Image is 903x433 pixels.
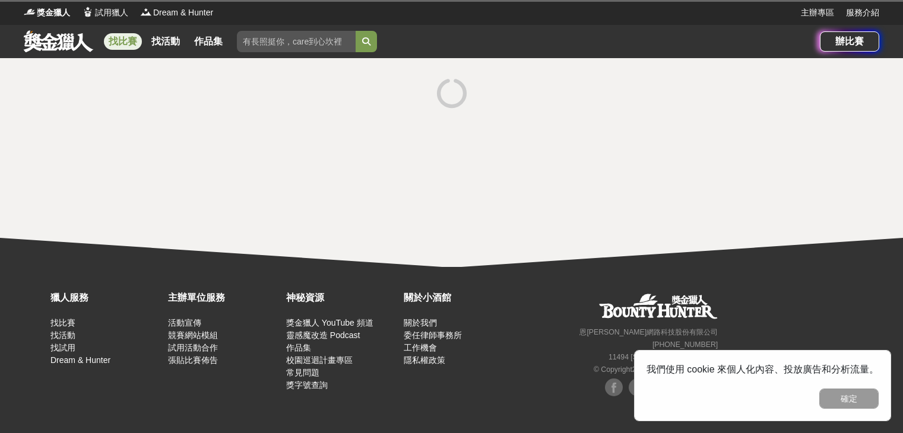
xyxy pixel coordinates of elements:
[50,330,75,340] a: 找活動
[286,368,319,377] a: 常見問題
[286,318,373,327] a: 獎金獵人 YouTube 頻道
[24,7,70,19] a: Logo獎金獵人
[404,291,515,305] div: 關於小酒館
[609,353,718,361] small: 11494 [STREET_ADDRESS] 3 樓
[605,378,623,396] img: Facebook
[37,7,70,19] span: 獎金獵人
[286,330,360,340] a: 靈感魔改造 Podcast
[82,6,94,18] img: Logo
[579,328,718,336] small: 恩[PERSON_NAME]網路科技股份有限公司
[404,330,462,340] a: 委任律師事務所
[50,318,75,327] a: 找比賽
[168,355,218,365] a: 張貼比賽佈告
[652,340,718,349] small: [PHONE_NUMBER]
[140,7,213,19] a: LogoDream & Hunter
[168,318,201,327] a: 活動宣傳
[404,355,445,365] a: 隱私權政策
[153,7,213,19] span: Dream & Hunter
[846,7,879,19] a: 服務介紹
[140,6,152,18] img: Logo
[819,389,879,409] button: 確定
[95,7,128,19] span: 試用獵人
[147,33,185,50] a: 找活動
[286,343,311,352] a: 作品集
[404,318,437,327] a: 關於我們
[594,365,718,374] small: © Copyright 2025 . All Rights Reserved.
[104,33,142,50] a: 找比賽
[286,355,353,365] a: 校園巡迴計畫專區
[189,33,227,50] a: 作品集
[50,343,75,352] a: 找試用
[24,6,36,18] img: Logo
[50,355,110,365] a: Dream & Hunter
[237,31,356,52] input: 有長照挺你，care到心坎裡！青春出手，拍出照顧 影音徵件活動
[801,7,834,19] a: 主辦專區
[168,343,218,352] a: 試用活動合作
[629,378,647,396] img: Facebook
[286,380,328,390] a: 獎字號查詢
[647,364,879,374] span: 我們使用 cookie 來個人化內容、投放廣告和分析流量。
[168,291,280,305] div: 主辦單位服務
[82,7,128,19] a: Logo試用獵人
[168,330,218,340] a: 競賽網站模組
[820,31,879,52] a: 辦比賽
[404,343,437,352] a: 工作機會
[286,291,398,305] div: 神秘資源
[50,291,162,305] div: 獵人服務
